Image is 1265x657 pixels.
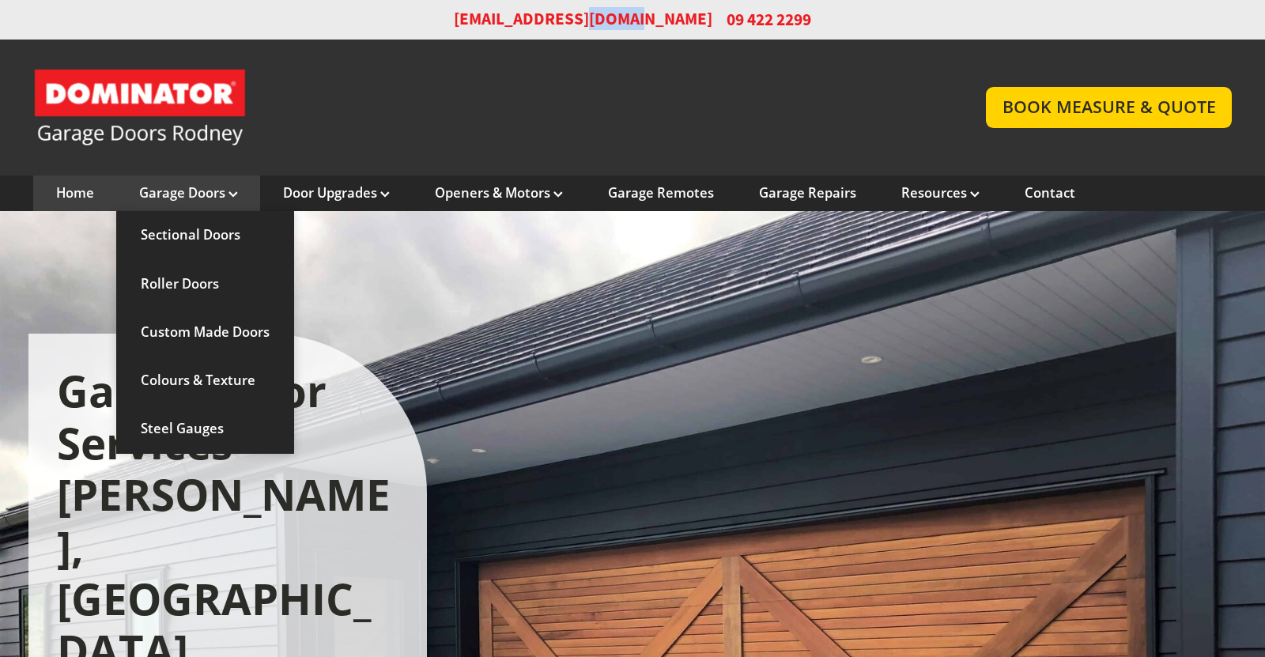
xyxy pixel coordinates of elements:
[608,184,714,202] a: Garage Remotes
[116,260,294,308] a: Roller Doors
[116,357,294,405] a: Colours & Texture
[727,8,811,31] span: 09 422 2299
[454,8,712,31] a: [EMAIL_ADDRESS][DOMAIN_NAME]
[116,405,294,453] a: Steel Gauges
[139,184,238,202] a: Garage Doors
[56,184,94,202] a: Home
[901,184,980,202] a: Resources
[283,184,390,202] a: Door Upgrades
[1025,184,1075,202] a: Contact
[986,87,1232,127] a: BOOK MEASURE & QUOTE
[116,211,294,259] a: Sectional Doors
[759,184,856,202] a: Garage Repairs
[116,308,294,357] a: Custom Made Doors
[435,184,563,202] a: Openers & Motors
